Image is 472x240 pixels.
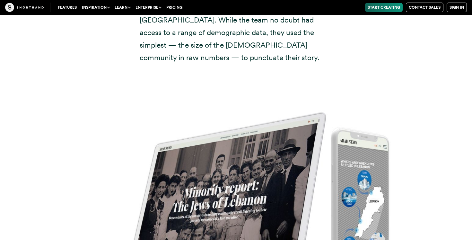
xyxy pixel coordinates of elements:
[164,3,185,12] a: Pricing
[79,3,112,12] button: Inspiration
[55,3,79,12] a: Features
[447,3,467,12] a: Sign in
[5,3,44,12] img: The Craft
[365,3,403,12] a: Start Creating
[406,3,443,12] a: Contact Sales
[112,3,133,12] button: Learn
[133,3,164,12] button: Enterprise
